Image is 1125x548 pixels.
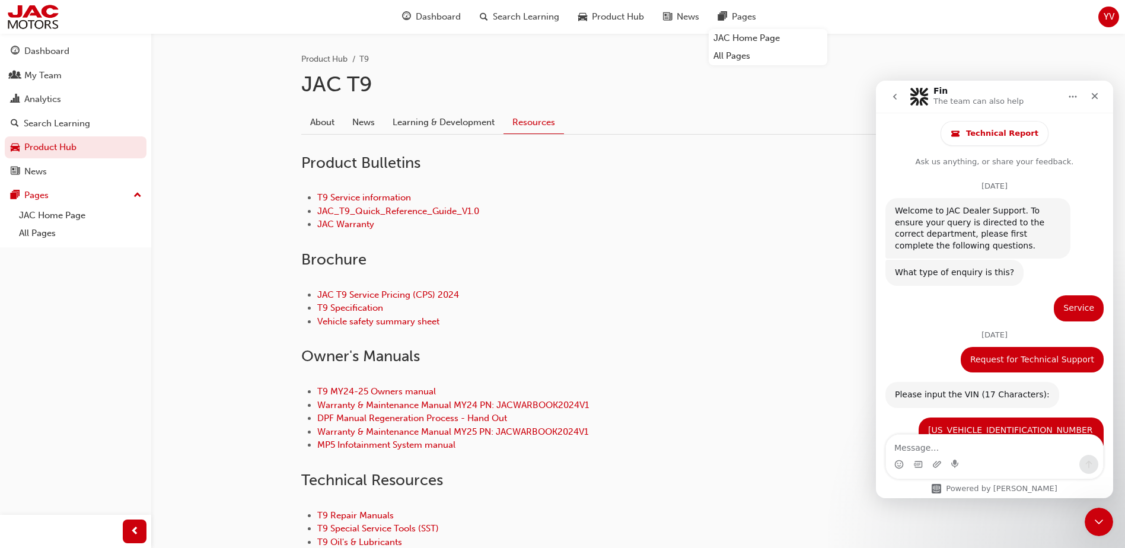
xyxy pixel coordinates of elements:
a: T9 Repair Manuals [317,510,394,521]
a: T9 Specification [317,302,383,313]
a: JAC_T9_Quick_Reference_Guide_V1.0 [317,206,479,216]
a: news-iconNews [654,5,709,29]
a: Dashboard [5,40,146,62]
img: jac-portal [6,4,60,30]
div: Search Learning [24,117,90,130]
span: people-icon [11,71,20,81]
span: car-icon [11,142,20,153]
a: Analytics [5,88,146,110]
span: News [677,10,699,24]
div: Dashboard [24,44,69,58]
button: Pages [5,184,146,206]
span: search-icon [480,9,488,24]
span: prev-icon [130,524,139,539]
a: T9 Oil's & Lubricants [317,537,402,547]
span: guage-icon [402,9,411,24]
span: news-icon [663,9,672,24]
div: Pages [24,189,49,202]
a: All Pages [709,47,827,65]
a: Product Hub [301,54,348,64]
a: JAC Warranty [317,219,374,230]
a: Warranty & Maintenance Manual MY25 PN: JACWARBOOK2024V1 [317,426,588,437]
h2: Product Bulletins [301,154,975,173]
button: YV [1098,7,1119,27]
a: pages-iconPages [709,5,766,29]
a: car-iconProduct Hub [569,5,654,29]
a: Product Hub [5,136,146,158]
span: car-icon [578,9,587,24]
span: Dashboard [416,10,461,24]
a: Resources [503,111,564,134]
iframe: Intercom live chat [1085,508,1113,536]
h2: Technical Resources [301,471,975,490]
a: Learning & Development [384,111,503,133]
a: DPF Manual Regeneration Process - Hand Out [317,413,507,423]
a: Search Learning [5,113,146,135]
a: MP5 Infotainment System manual [317,439,455,450]
a: T9 MY24-25 Owners manual [317,386,436,397]
a: T9 Special Service Tools (SST) [317,523,439,534]
a: News [343,111,384,133]
span: search-icon [11,119,19,129]
a: JAC Home Page [709,29,827,47]
a: JAC T9 Service Pricing (CPS) 2024 [317,289,459,300]
span: Search Learning [493,10,559,24]
span: YV [1104,10,1114,24]
li: T9 [359,53,369,66]
span: chart-icon [11,94,20,105]
span: Product Hub [592,10,644,24]
h2: Brochure [301,250,975,269]
a: T9 Service information [317,192,411,203]
a: All Pages [14,224,146,243]
button: DashboardMy TeamAnalyticsSearch LearningProduct HubNews [5,38,146,184]
a: JAC Home Page [14,206,146,225]
div: News [24,165,47,179]
h2: Owner ' s Manuals [301,347,975,366]
span: pages-icon [11,190,20,201]
a: Warranty & Maintenance Manual MY24 PN: JACWARBOOK2024V1 [317,400,589,410]
a: Vehicle safety summary sheet [317,316,439,327]
iframe: Intercom live chat [876,81,1113,498]
a: News [5,161,146,183]
div: My Team [24,69,62,82]
span: up-icon [133,188,142,203]
span: news-icon [11,167,20,177]
a: My Team [5,65,146,87]
span: guage-icon [11,46,20,57]
span: Pages [732,10,756,24]
div: Analytics [24,93,61,106]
